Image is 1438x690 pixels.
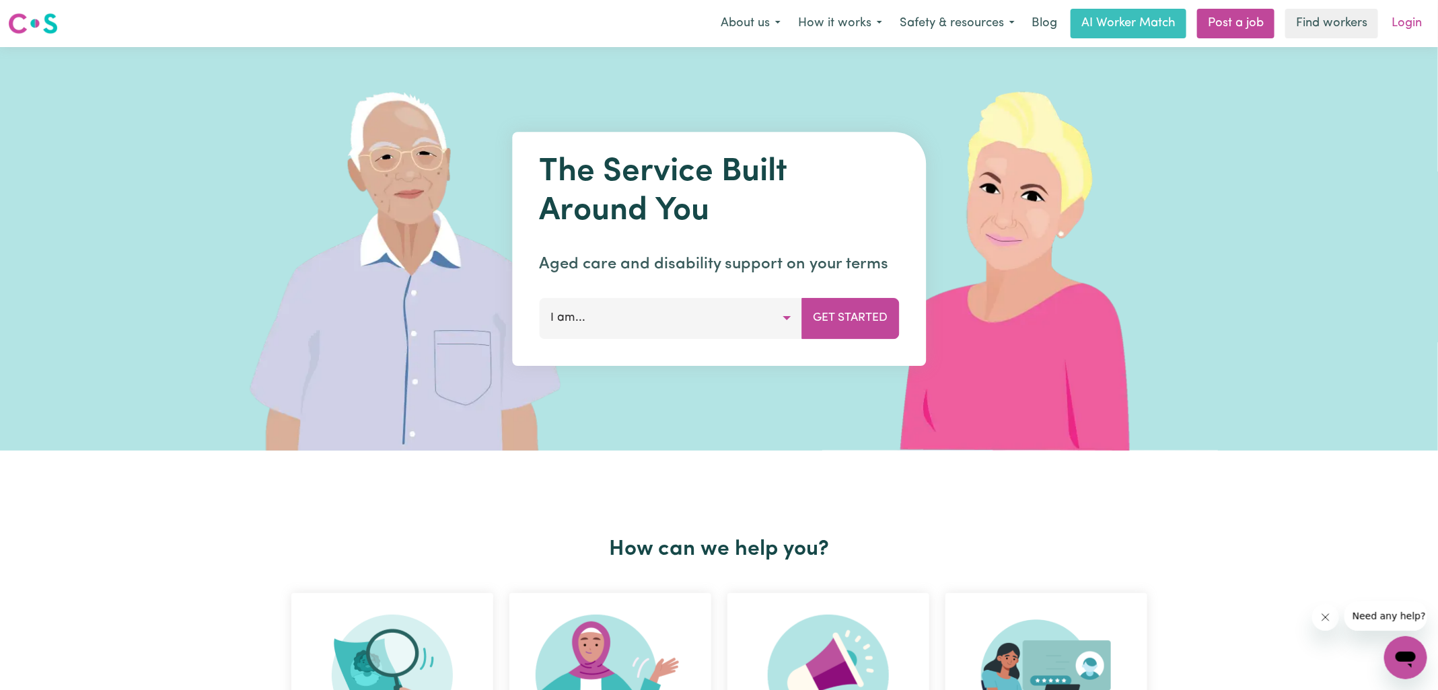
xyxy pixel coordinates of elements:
a: Post a job [1197,9,1274,38]
iframe: Message from company [1344,601,1427,631]
a: AI Worker Match [1071,9,1186,38]
img: Careseekers logo [8,11,58,36]
h1: The Service Built Around You [539,153,899,231]
a: Login [1383,9,1430,38]
button: I am... [539,298,802,338]
p: Aged care and disability support on your terms [539,252,899,276]
button: How it works [789,9,891,38]
h2: How can we help you? [283,537,1155,562]
a: Blog [1023,9,1065,38]
a: Careseekers logo [8,8,58,39]
button: Get Started [801,298,899,338]
button: About us [712,9,789,38]
button: Safety & resources [891,9,1023,38]
a: Find workers [1285,9,1378,38]
iframe: Close message [1312,604,1339,631]
iframe: Button to launch messaging window [1384,636,1427,679]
